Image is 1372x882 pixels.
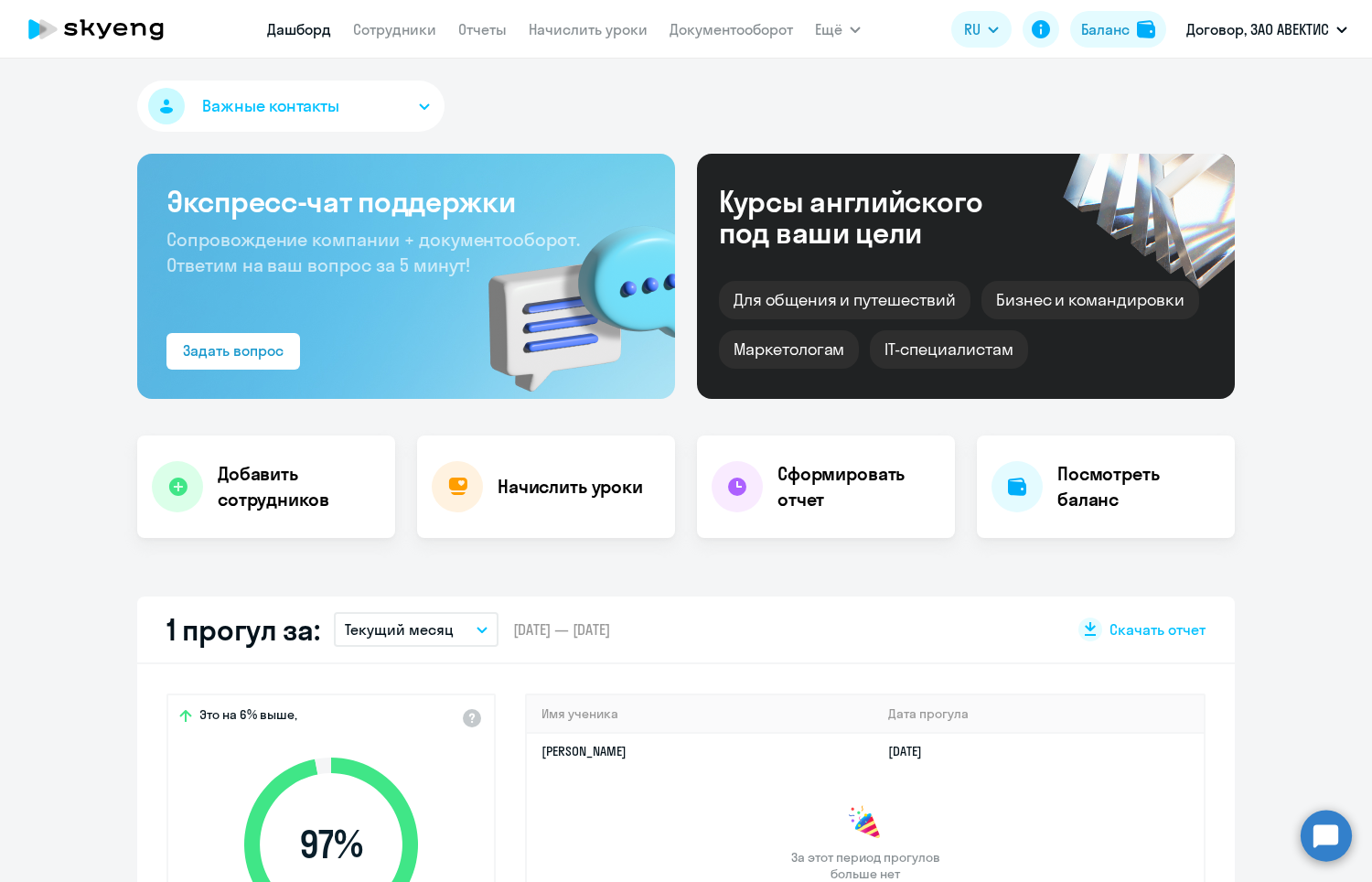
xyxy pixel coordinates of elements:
[815,18,842,40] span: Ещё
[719,186,1032,248] div: Курсы английского под ваши цели
[226,823,436,866] span: 97 %
[1137,20,1155,38] img: balance
[788,849,942,882] span: За этот период прогулов больше нет
[1081,18,1130,40] div: Баланс
[529,20,648,38] a: Начислить уроки
[498,474,643,500] h4: Начислить уроки
[874,695,1204,733] th: Дата прогула
[815,11,861,48] button: Ещё
[183,339,284,361] div: Задать вопрос
[888,743,937,759] a: [DATE]
[218,461,381,512] h4: Добавить сотрудников
[345,618,454,640] p: Текущий месяц
[527,695,874,733] th: Имя ученика
[1109,619,1206,640] span: Скачать отчет
[166,228,580,276] span: Сопровождение компании + документооборот. Ответим на ваш вопрос за 5 минут!
[964,18,981,40] span: RU
[267,20,331,38] a: Дашборд
[513,619,610,640] span: [DATE] — [DATE]
[1177,7,1356,51] button: Договор, ЗАО АВЕКТИС
[462,193,675,399] img: bg-img
[1070,11,1166,48] button: Балансbalance
[1057,461,1220,512] h4: Посмотреть баланс
[541,743,627,759] a: [PERSON_NAME]
[137,81,445,132] button: Важные контакты
[777,461,940,512] h4: Сформировать отчет
[166,183,646,220] h3: Экспресс-чат поддержки
[353,20,436,38] a: Сотрудники
[981,281,1199,319] div: Бизнес и командировки
[199,706,297,728] span: Это на 6% выше,
[870,330,1027,369] div: IT-специалистам
[719,330,859,369] div: Маркетологам
[951,11,1012,48] button: RU
[847,805,884,842] img: congrats
[1186,18,1329,40] p: Договор, ЗАО АВЕКТИС
[202,94,339,118] span: Важные контакты
[719,281,970,319] div: Для общения и путешествий
[166,611,319,648] h2: 1 прогул за:
[670,20,793,38] a: Документооборот
[334,612,498,647] button: Текущий месяц
[166,333,300,370] button: Задать вопрос
[458,20,507,38] a: Отчеты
